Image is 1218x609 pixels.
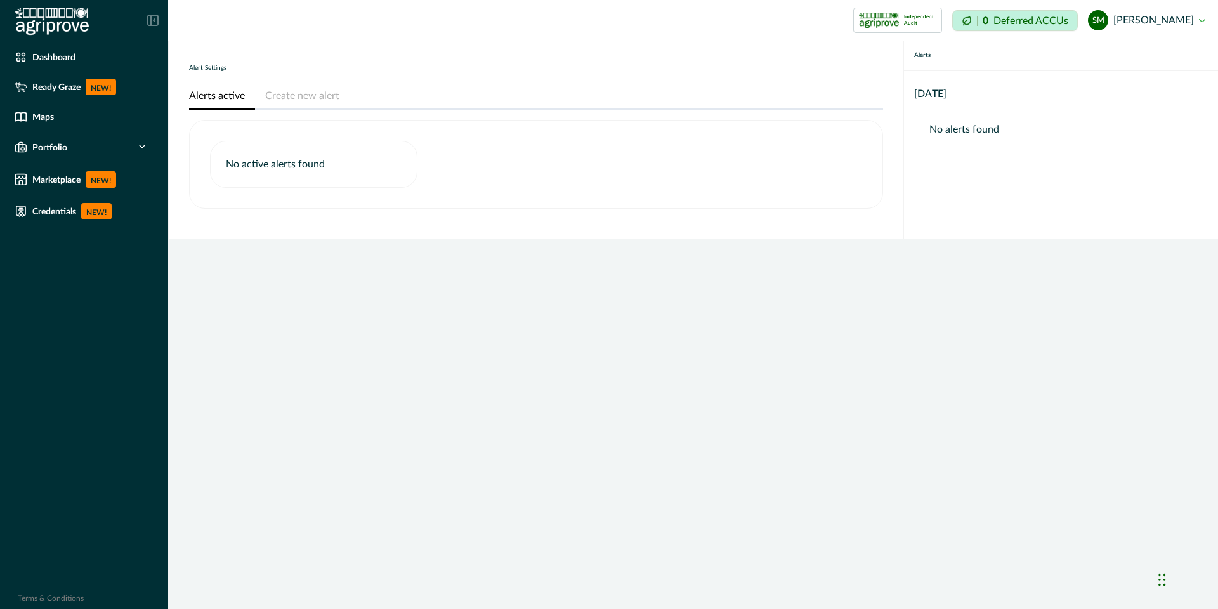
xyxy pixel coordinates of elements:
[10,166,159,193] a: MarketplaceNEW!
[32,82,81,92] p: Ready Graze
[929,122,1193,137] p: No alerts found
[81,203,112,219] p: NEW!
[10,46,159,69] a: Dashboard
[859,10,899,30] img: certification logo
[18,594,84,602] a: Terms & Conditions
[32,52,75,62] p: Dashboard
[210,141,417,188] div: No active alerts found
[10,105,159,128] a: Maps
[32,174,81,185] p: Marketplace
[189,83,255,110] button: Alerts active
[1155,548,1218,609] iframe: Chat Widget
[1088,5,1205,36] button: steve le moenic[PERSON_NAME]
[32,142,67,152] p: Portfolio
[32,206,76,216] p: Credentials
[10,198,159,225] a: CredentialsNEW!
[1158,561,1166,599] div: Drag
[914,51,931,60] p: Alerts
[189,63,226,73] p: Alert Settings
[10,74,159,100] a: Ready GrazeNEW!
[15,8,89,36] img: Logo
[904,14,936,27] p: Independent Audit
[86,79,116,95] p: NEW!
[983,16,988,26] p: 0
[86,171,116,188] p: NEW!
[255,83,350,110] button: Create new alert
[993,16,1068,25] p: Deferred ACCUs
[32,112,54,122] p: Maps
[914,86,946,101] p: [DATE]
[853,8,942,33] button: certification logoIndependent Audit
